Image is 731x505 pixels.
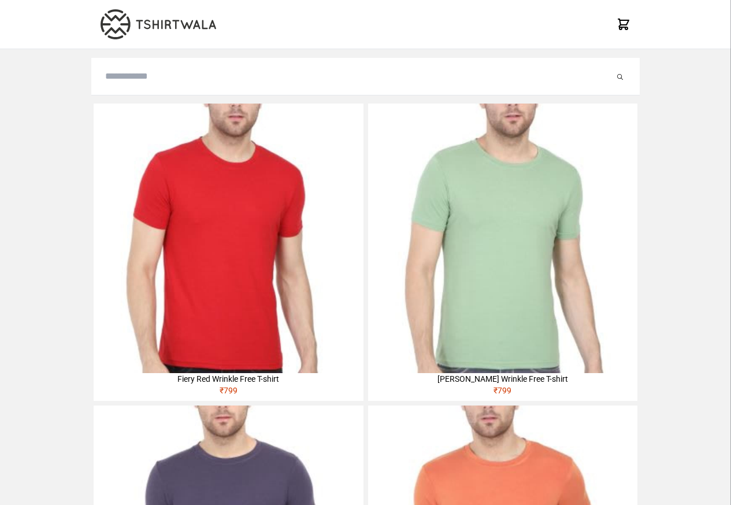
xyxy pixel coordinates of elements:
[368,385,637,401] div: ₹ 799
[368,373,637,385] div: [PERSON_NAME] Wrinkle Free T-shirt
[94,104,363,401] a: Fiery Red Wrinkle Free T-shirt₹799
[94,373,363,385] div: Fiery Red Wrinkle Free T-shirt
[101,9,216,39] img: TW-LOGO-400-104.png
[94,385,363,401] div: ₹ 799
[368,104,637,401] a: [PERSON_NAME] Wrinkle Free T-shirt₹799
[94,104,363,373] img: 4M6A2225-320x320.jpg
[368,104,637,373] img: 4M6A2211-320x320.jpg
[614,69,626,83] button: Submit your search query.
